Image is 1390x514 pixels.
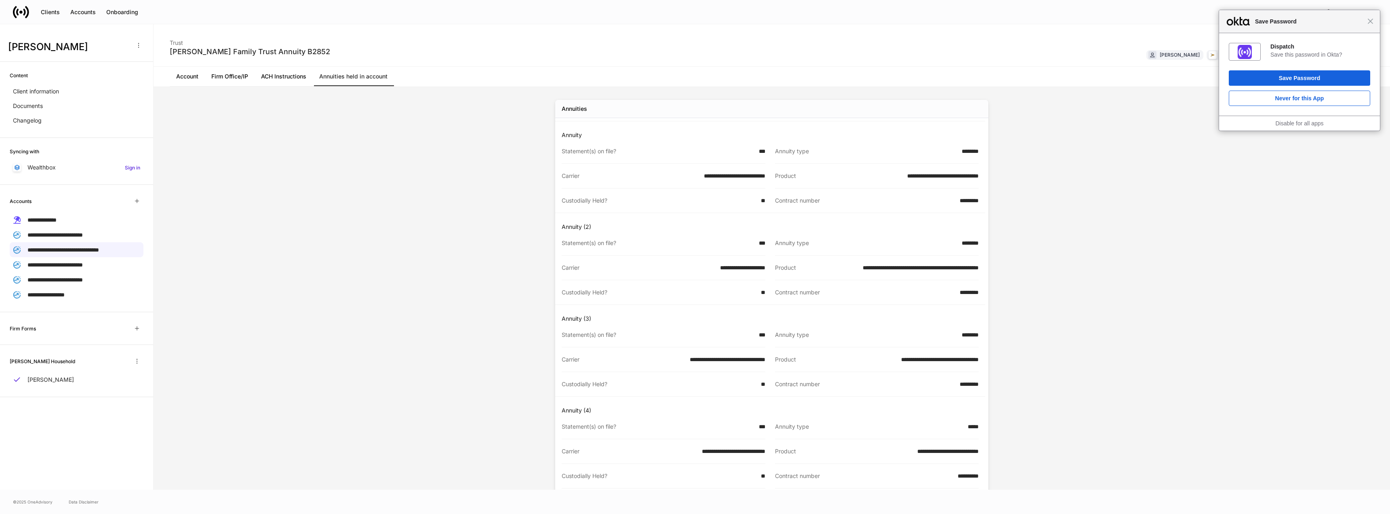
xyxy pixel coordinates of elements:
[775,147,957,155] div: Annuity type
[562,355,685,364] div: Carrier
[562,239,754,247] div: Statement(s) on file?
[13,102,43,110] p: Documents
[170,67,205,86] a: Account
[775,472,953,480] div: Contract number
[562,105,587,113] div: Annuities
[1229,91,1370,106] button: Never for this App
[562,197,756,205] div: Custodially Held?
[13,116,42,125] p: Changelog
[10,160,143,175] a: WealthboxSign in
[562,423,754,431] div: Statement(s) on file?
[1251,17,1367,26] span: Save Password
[27,163,56,171] p: Wealthbox
[170,47,330,57] div: [PERSON_NAME] Family Trust Annuity B2852
[10,372,143,387] a: [PERSON_NAME]
[562,406,985,415] p: Annuity (4)
[41,8,60,16] div: Clients
[775,380,955,388] div: Contract number
[775,239,957,247] div: Annuity type
[1367,18,1373,24] span: Close
[1270,43,1370,50] div: Dispatch
[205,67,255,86] a: Firm Office/IP
[1275,120,1323,127] a: Disable for all apps
[775,288,955,296] div: Contract number
[562,264,715,272] div: Carrier
[10,148,39,155] h6: Syncing with
[1229,70,1370,86] button: Save Password
[10,99,143,113] a: Documents
[562,288,756,296] div: Custodially Held?
[562,472,756,480] div: Custodially Held?
[125,164,140,171] h6: Sign in
[775,172,902,180] div: Product
[313,67,394,86] a: Annuities held in account
[562,331,754,339] div: Statement(s) on file?
[255,67,313,86] a: ACH Instructions
[562,172,699,180] div: Carrier
[10,197,32,205] h6: Accounts
[1270,51,1370,58] div: Save this password in Okta?
[775,447,912,455] div: Product
[562,147,754,155] div: Statement(s) on file?
[13,499,53,505] span: © 2025 OneAdvisory
[775,197,955,205] div: Contract number
[101,6,143,19] button: Onboarding
[562,315,985,323] p: Annuity (3)
[10,357,75,365] h6: [PERSON_NAME] Household
[10,113,143,128] a: Changelog
[1160,51,1200,59] div: [PERSON_NAME]
[8,40,129,53] h3: [PERSON_NAME]
[10,72,28,79] h6: Content
[65,6,101,19] button: Accounts
[562,223,985,231] p: Annuity (2)
[775,331,957,339] div: Annuity type
[36,6,65,19] button: Clients
[70,8,96,16] div: Accounts
[27,376,74,384] p: [PERSON_NAME]
[69,499,99,505] a: Data Disclaimer
[13,87,59,95] p: Client information
[562,380,756,388] div: Custodially Held?
[562,447,697,455] div: Carrier
[775,264,858,272] div: Product
[775,423,963,431] div: Annuity type
[10,325,36,332] h6: Firm Forms
[10,84,143,99] a: Client information
[170,34,330,47] div: Trust
[562,131,985,139] p: Annuity
[1238,45,1252,59] img: IoaI0QAAAAZJREFUAwDpn500DgGa8wAAAABJRU5ErkJggg==
[775,355,896,364] div: Product
[106,8,138,16] div: Onboarding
